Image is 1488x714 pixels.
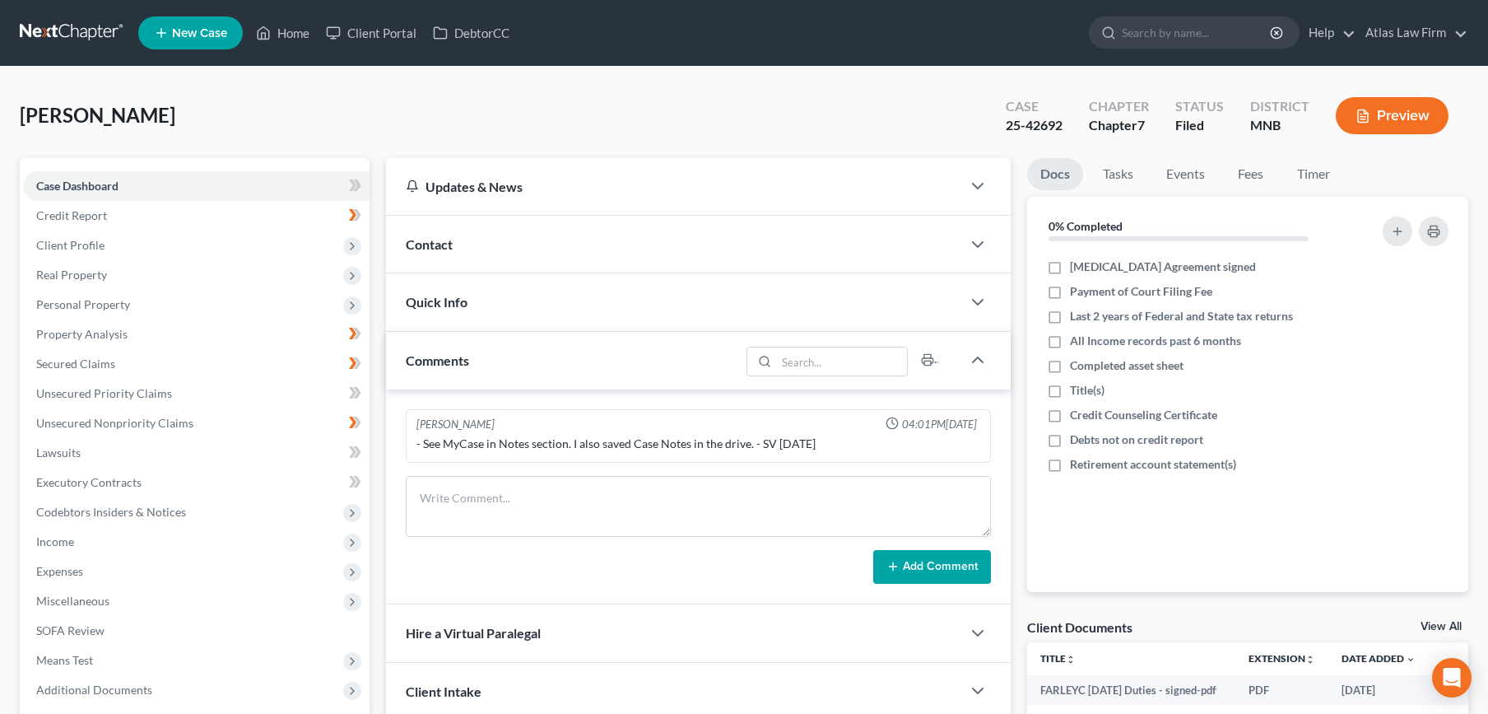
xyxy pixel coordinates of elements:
[23,408,370,438] a: Unsecured Nonpriority Claims
[406,625,541,641] span: Hire a Virtual Paralegal
[1070,382,1104,399] span: Title(s)
[23,438,370,468] a: Lawsuits
[1070,407,1217,423] span: Credit Counseling Certificate
[36,623,105,637] span: SOFA Review
[36,327,128,341] span: Property Analysis
[1070,456,1236,473] span: Retirement account statement(s)
[1300,18,1355,48] a: Help
[1049,219,1123,233] strong: 0% Completed
[36,683,152,697] span: Additional Documents
[1249,652,1315,665] a: Extensionunfold_more
[1089,116,1149,135] div: Chapter
[1066,655,1076,665] i: unfold_more
[1342,652,1416,665] a: Date Added expand_more
[1225,158,1277,190] a: Fees
[1137,117,1145,133] span: 7
[1357,18,1467,48] a: Atlas Law Firm
[776,348,907,376] input: Search...
[1235,675,1328,705] td: PDF
[1027,158,1083,190] a: Docs
[1070,259,1256,275] span: [MEDICAL_DATA] Agreement signed
[406,352,469,368] span: Comments
[425,18,518,48] a: DebtorCC
[36,268,107,282] span: Real Property
[1027,618,1132,636] div: Client Documents
[1040,652,1076,665] a: Titleunfold_more
[1070,333,1241,349] span: All Income records past 6 months
[406,178,942,195] div: Updates & News
[1070,357,1183,374] span: Completed asset sheet
[36,653,93,667] span: Means Test
[416,436,980,452] div: - See MyCase in Notes section. I also saved Case Notes in the drive. - SV [DATE]
[406,294,467,310] span: Quick Info
[172,27,227,40] span: New Case
[36,505,186,519] span: Codebtors Insiders & Notices
[36,416,193,430] span: Unsecured Nonpriority Claims
[416,417,495,432] div: [PERSON_NAME]
[23,379,370,408] a: Unsecured Priority Claims
[36,179,119,193] span: Case Dashboard
[1070,308,1293,324] span: Last 2 years of Federal and State tax returns
[1027,675,1235,705] td: FARLEYC [DATE] Duties - signed-pdf
[248,18,318,48] a: Home
[1070,432,1203,448] span: Debts not on credit report
[36,564,83,578] span: Expenses
[36,475,142,489] span: Executory Contracts
[1336,97,1448,134] button: Preview
[36,386,172,400] span: Unsecured Priority Claims
[318,18,425,48] a: Client Portal
[23,320,370,349] a: Property Analysis
[406,684,481,699] span: Client Intake
[1284,158,1343,190] a: Timer
[1250,116,1309,135] div: MNB
[36,208,107,222] span: Credit Report
[1006,97,1063,116] div: Case
[36,534,74,548] span: Income
[1175,97,1224,116] div: Status
[20,103,175,127] span: [PERSON_NAME]
[1153,158,1218,190] a: Events
[1421,621,1462,632] a: View All
[902,417,977,432] span: 04:01PM[DATE]
[23,616,370,646] a: SOFA Review
[1090,158,1146,190] a: Tasks
[23,349,370,379] a: Secured Claims
[1432,658,1472,698] div: Open Intercom Messenger
[1305,655,1315,665] i: unfold_more
[873,550,991,585] button: Add Comment
[1122,17,1272,48] input: Search by name...
[1175,116,1224,135] div: Filed
[1089,97,1149,116] div: Chapter
[36,238,105,252] span: Client Profile
[23,201,370,231] a: Credit Report
[36,357,115,371] span: Secured Claims
[406,236,453,252] span: Contact
[23,468,370,497] a: Executory Contracts
[1250,97,1309,116] div: District
[1328,675,1429,705] td: [DATE]
[1070,283,1212,300] span: Payment of Court Filing Fee
[36,594,109,608] span: Miscellaneous
[23,171,370,201] a: Case Dashboard
[36,297,130,311] span: Personal Property
[1006,116,1063,135] div: 25-42692
[36,446,81,460] span: Lawsuits
[1406,655,1416,665] i: expand_more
